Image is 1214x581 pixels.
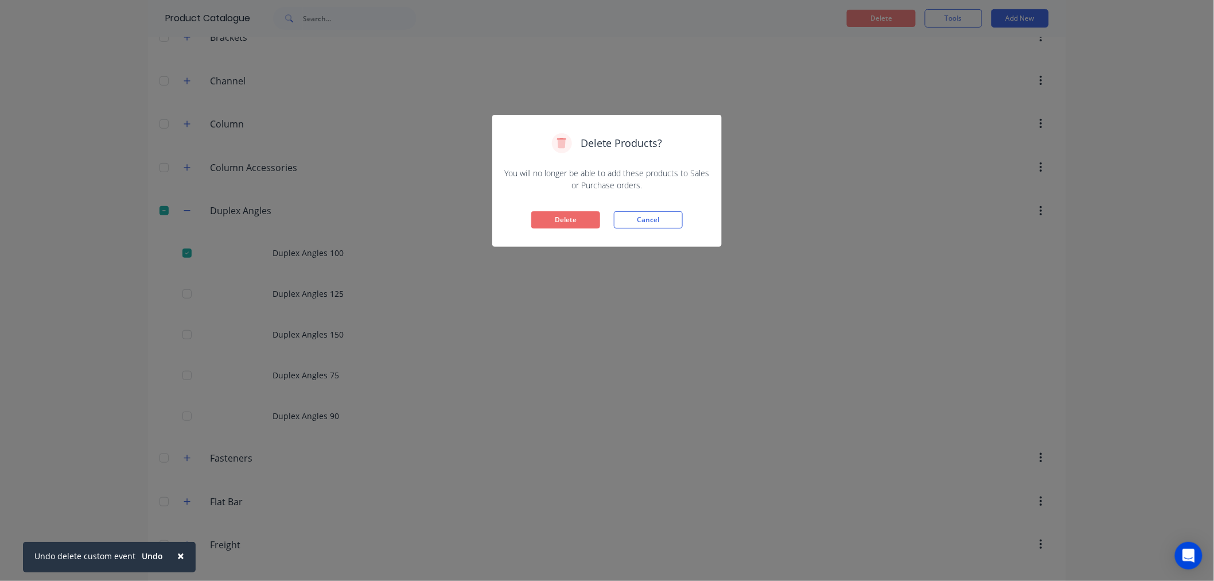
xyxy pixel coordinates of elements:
[177,548,184,564] span: ×
[614,211,683,228] button: Cancel
[581,135,663,151] span: Delete Products?
[1175,542,1203,570] div: Open Intercom Messenger
[34,550,135,562] div: Undo delete custom event
[504,167,710,191] p: You will no longer be able to add these products to Sales or Purchase orders.
[135,548,169,565] button: Undo
[531,211,600,228] button: Delete
[166,542,196,570] button: Close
